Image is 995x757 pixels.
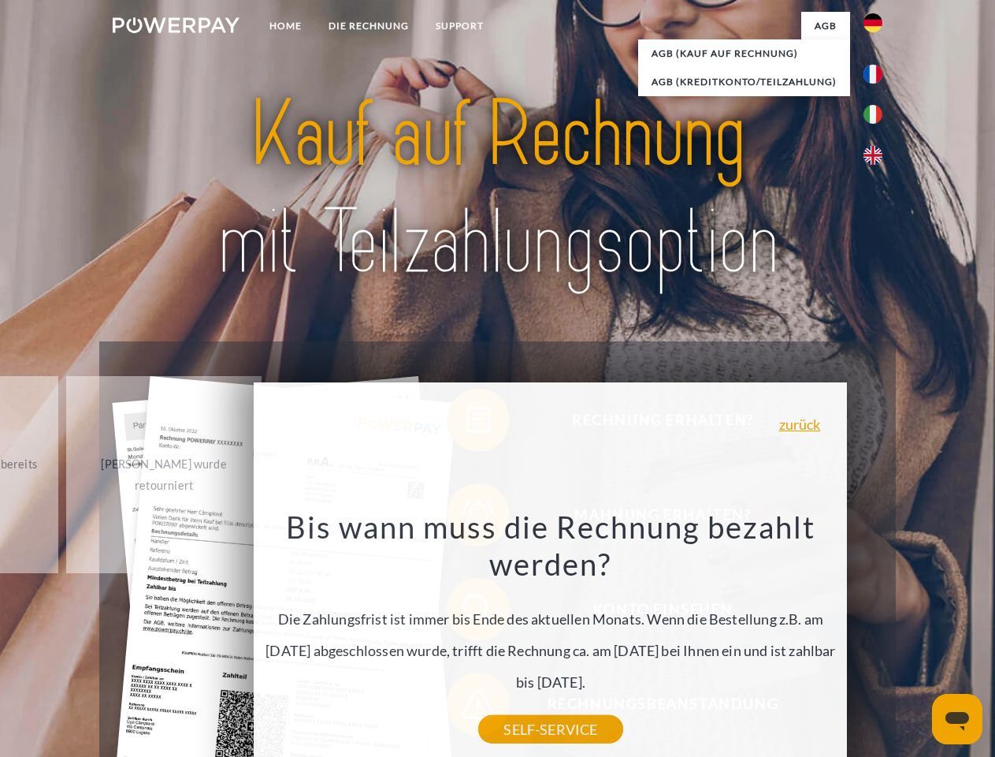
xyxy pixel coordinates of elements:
[76,453,253,496] div: [PERSON_NAME] wurde retourniert
[863,65,882,84] img: fr
[263,508,838,584] h3: Bis wann muss die Rechnung bezahlt werden?
[263,508,838,729] div: Die Zahlungsfrist ist immer bis Ende des aktuellen Monats. Wenn die Bestellung z.B. am [DATE] abg...
[638,39,850,68] a: AGB (Kauf auf Rechnung)
[801,12,850,40] a: agb
[315,12,422,40] a: DIE RECHNUNG
[422,12,497,40] a: SUPPORT
[256,12,315,40] a: Home
[863,146,882,165] img: en
[932,694,982,744] iframe: Schaltfläche zum Öffnen des Messaging-Fensters
[638,68,850,96] a: AGB (Kreditkonto/Teilzahlung)
[863,105,882,124] img: it
[779,417,821,431] a: zurück
[150,76,845,302] img: title-powerpay_de.svg
[113,17,239,33] img: logo-powerpay-white.svg
[478,715,622,744] a: SELF-SERVICE
[863,13,882,32] img: de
